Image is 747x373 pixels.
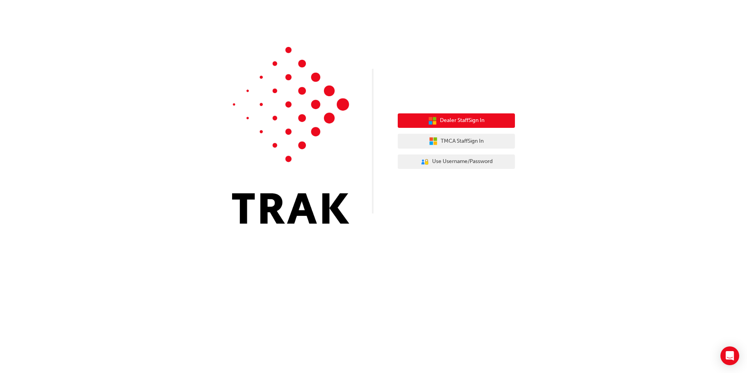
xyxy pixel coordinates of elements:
[441,137,484,146] span: TMCA Staff Sign In
[398,134,515,149] button: TMCA StaffSign In
[440,116,484,125] span: Dealer Staff Sign In
[398,113,515,128] button: Dealer StaffSign In
[432,157,493,166] span: Use Username/Password
[232,47,349,224] img: Trak
[398,154,515,169] button: Use Username/Password
[720,346,739,365] div: Open Intercom Messenger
